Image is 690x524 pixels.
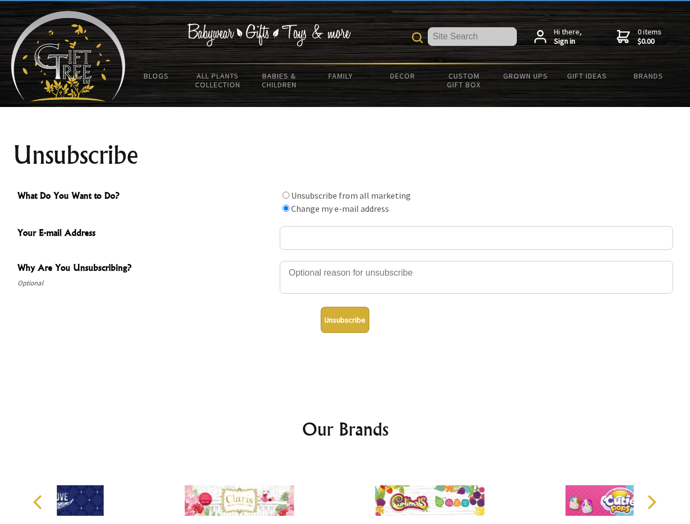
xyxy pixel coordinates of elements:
[187,23,351,46] img: Babywear - Gifts - Toys & more
[17,189,274,205] span: What Do You Want to Do?
[310,64,372,87] a: Family
[494,64,556,87] a: Grown Ups
[17,226,274,242] span: Your E-mail Address
[282,205,290,212] input: What Do You Want to Do?
[617,27,662,46] a: 0 items$0.00
[17,261,274,277] span: Why Are You Unsubscribing?
[13,142,677,168] h1: Unsubscribe
[249,64,310,96] a: Babies & Children
[187,64,249,96] a: All Plants Collection
[638,37,662,46] strong: $0.00
[534,27,582,46] a: Hi there,Sign in
[126,64,187,87] a: BLOGS
[321,307,369,333] button: Unsubscribe
[412,32,423,43] img: product search
[433,64,495,96] a: Custom Gift Box
[618,64,680,87] a: Brands
[428,27,517,46] input: Site Search
[17,277,274,290] span: Optional
[27,490,51,514] button: Previous
[11,11,126,102] img: Babyware - Gifts - Toys and more...
[554,27,582,46] span: Hi there,
[282,192,290,199] input: What Do You Want to Do?
[291,190,411,201] label: Unsubscribe from all marketing
[280,261,673,294] textarea: Why Are You Unsubscribing?
[556,64,618,87] a: Gift Ideas
[554,37,582,46] strong: Sign in
[22,416,669,442] h2: Our Brands
[638,27,662,46] span: 0 items
[291,203,389,214] label: Change my e-mail address
[371,64,433,87] a: Decor
[280,226,673,250] input: Your E-mail Address
[639,490,663,514] button: Next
